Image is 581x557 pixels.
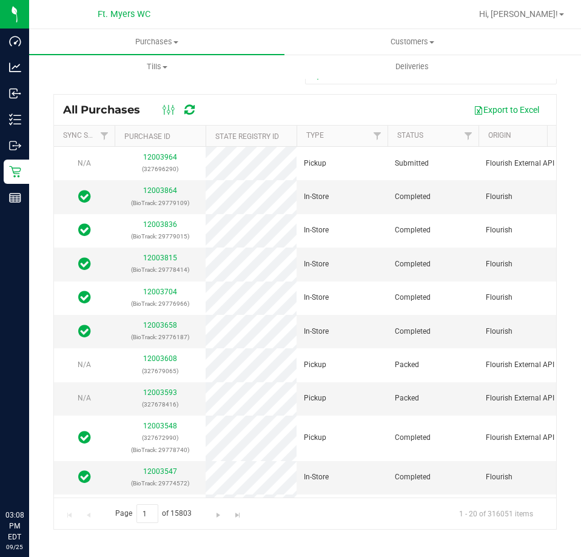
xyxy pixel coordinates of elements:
[12,460,49,496] iframe: Resource center
[395,359,419,371] span: Packed
[9,61,21,73] inline-svg: Analytics
[5,510,24,542] p: 03:08 PM EDT
[143,321,177,329] a: 12003658
[98,9,150,19] span: Ft. Myers WC
[304,393,326,404] span: Pickup
[78,429,91,446] span: In Sync
[122,478,198,489] p: (BioTrack: 29774572)
[30,61,284,72] span: Tills
[285,36,539,47] span: Customers
[143,254,177,262] a: 12003815
[143,288,177,296] a: 12003704
[395,471,431,483] span: Completed
[122,444,198,456] p: (BioTrack: 29778740)
[78,159,91,167] span: N/A
[122,197,198,209] p: (BioTrack: 29779109)
[143,388,177,397] a: 12003593
[143,220,177,229] a: 12003836
[5,542,24,552] p: 09/25
[143,422,177,430] a: 12003548
[304,292,329,303] span: In-Store
[122,264,198,275] p: (BioTrack: 29778414)
[486,393,554,404] span: Flourish External API
[304,326,329,337] span: In-Store
[229,504,246,521] a: Go to the last page
[9,166,21,178] inline-svg: Retail
[284,54,540,79] a: Deliveries
[9,113,21,126] inline-svg: Inventory
[143,153,177,161] a: 12003964
[143,186,177,195] a: 12003864
[395,292,431,303] span: Completed
[306,131,324,140] a: Type
[304,191,329,203] span: In-Store
[486,258,512,270] span: Flourish
[9,192,21,204] inline-svg: Reports
[78,394,91,402] span: N/A
[122,163,198,175] p: (327696290)
[78,221,91,238] span: In Sync
[78,468,91,485] span: In Sync
[215,132,279,141] a: State Registry ID
[395,258,431,270] span: Completed
[486,224,512,236] span: Flourish
[395,326,431,337] span: Completed
[78,323,91,340] span: In Sync
[105,504,202,523] span: Page of 15803
[122,231,198,242] p: (BioTrack: 29779015)
[458,126,479,146] a: Filter
[379,61,445,72] span: Deliveries
[122,399,198,410] p: (327678416)
[143,354,177,363] a: 12003608
[486,471,512,483] span: Flourish
[9,87,21,100] inline-svg: Inbound
[284,29,540,55] a: Customers
[9,140,21,152] inline-svg: Outbound
[304,432,326,444] span: Pickup
[63,131,110,140] a: Sync Status
[486,326,512,337] span: Flourish
[486,191,512,203] span: Flourish
[124,132,170,141] a: Purchase ID
[368,126,388,146] a: Filter
[78,255,91,272] span: In Sync
[479,9,558,19] span: Hi, [PERSON_NAME]!
[63,103,152,116] span: All Purchases
[143,467,177,476] a: 12003547
[395,158,429,169] span: Submitted
[486,432,554,444] span: Flourish External API
[9,35,21,47] inline-svg: Dashboard
[486,158,554,169] span: Flourish External API
[486,292,512,303] span: Flourish
[122,331,198,343] p: (BioTrack: 29776187)
[304,158,326,169] span: Pickup
[304,224,329,236] span: In-Store
[466,100,547,120] button: Export to Excel
[95,126,115,146] a: Filter
[395,224,431,236] span: Completed
[449,504,543,522] span: 1 - 20 of 316051 items
[29,54,284,79] a: Tills
[304,359,326,371] span: Pickup
[395,432,431,444] span: Completed
[488,131,511,140] a: Origin
[78,289,91,306] span: In Sync
[78,188,91,205] span: In Sync
[78,360,91,369] span: N/A
[29,29,284,55] a: Purchases
[304,471,329,483] span: In-Store
[210,504,227,521] a: Go to the next page
[136,504,158,523] input: 1
[122,298,198,309] p: (BioTrack: 29776966)
[486,359,554,371] span: Flourish External API
[397,131,423,140] a: Status
[122,432,198,444] p: (327672990)
[122,365,198,377] p: (327679065)
[29,36,284,47] span: Purchases
[304,258,329,270] span: In-Store
[395,191,431,203] span: Completed
[395,393,419,404] span: Packed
